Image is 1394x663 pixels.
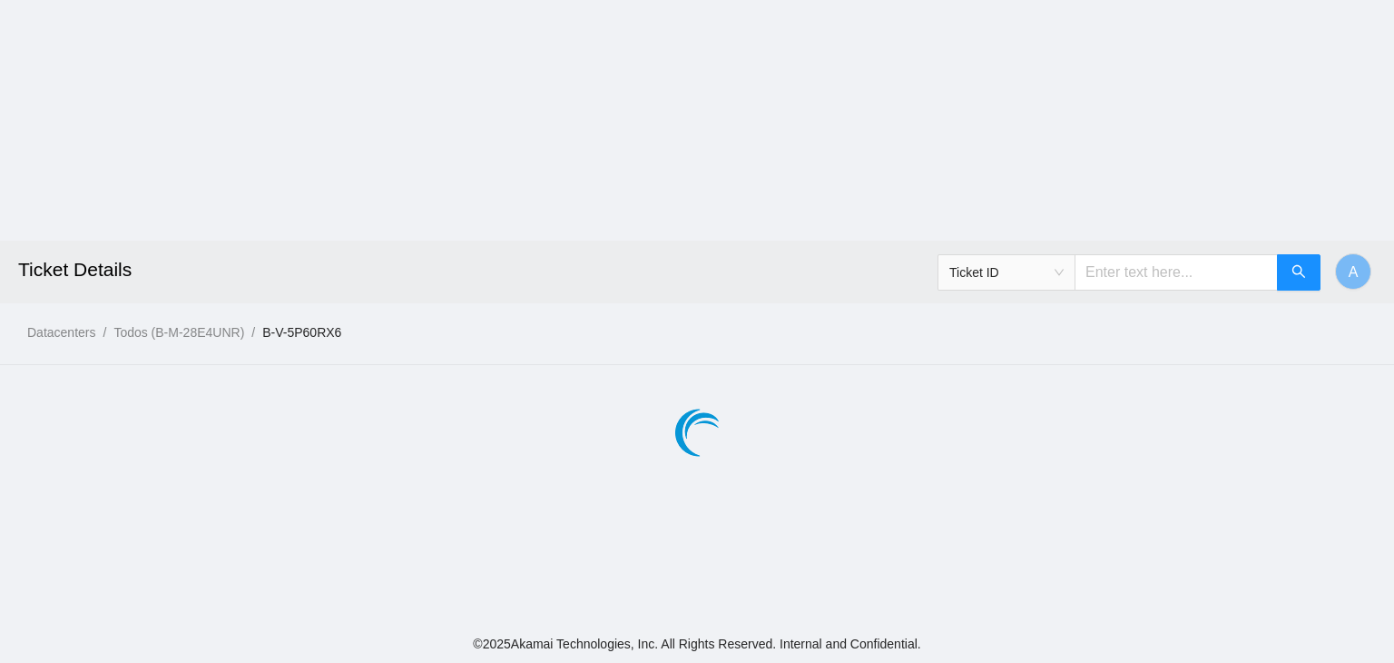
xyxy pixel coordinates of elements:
[262,325,341,340] a: B-V-5P60RX6
[27,325,95,340] a: Datacenters
[1277,254,1320,291] button: search
[251,325,255,340] span: /
[1349,261,1359,283] span: A
[1075,254,1278,291] input: Enter text here...
[949,259,1064,286] span: Ticket ID
[18,241,968,299] h2: Ticket Details
[113,325,244,340] a: Todos (B-M-28E4UNR)
[1291,264,1306,282] span: search
[103,325,106,340] span: /
[1335,253,1371,290] button: A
